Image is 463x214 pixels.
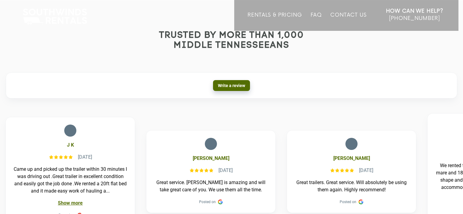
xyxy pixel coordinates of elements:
[218,199,223,204] img: Google Reviews
[359,167,373,174] div: [DATE]
[218,83,245,88] span: Write a review
[193,155,229,162] b: [PERSON_NAME]
[58,200,83,206] a: Show more
[345,138,358,150] img: Trey Brown
[333,155,370,162] b: [PERSON_NAME]
[248,12,302,31] a: Rentals & Pricing
[64,125,76,137] img: J K
[386,8,443,14] strong: How Can We Help?
[213,80,250,91] a: Write a review
[358,199,363,204] img: Google Reviews
[294,179,409,193] div: Great trailers. Great service. Will absolutely be using them again. Highly recommend!
[340,198,356,206] span: Posted on
[13,166,128,195] div: Came up and picked up the trailer within 30 minutes I was driving out .Great trailer in excellent...
[389,15,440,21] span: [PHONE_NUMBER]
[20,7,90,26] img: Southwinds Rentals Logo
[78,154,92,161] div: [DATE]
[199,198,216,206] span: Posted on
[154,179,268,193] div: Great service. [PERSON_NAME] is amazing and will take great care of you. We use them all the time.
[311,12,322,31] a: FAQ
[218,167,233,174] div: [DATE]
[330,12,366,31] a: Contact Us
[386,8,443,26] a: How Can We Help? [PHONE_NUMBER]
[218,199,223,204] div: Google
[67,141,74,149] b: J K
[358,199,363,204] div: Google
[205,138,217,150] img: David Diaz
